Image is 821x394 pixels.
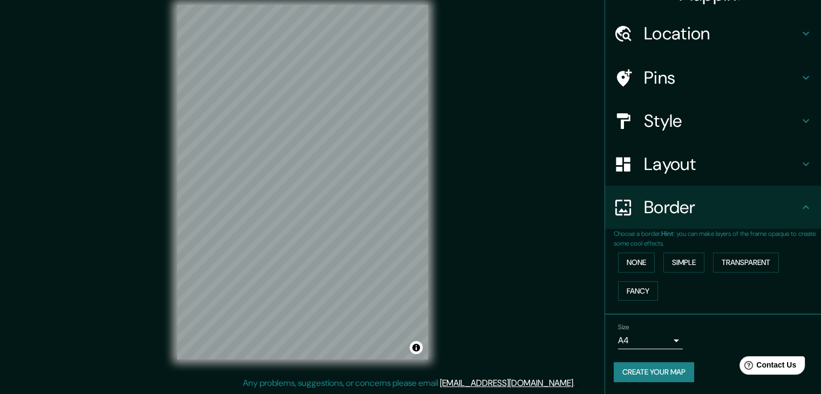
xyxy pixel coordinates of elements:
iframe: Help widget launcher [725,352,809,382]
h4: Style [644,110,799,132]
div: Pins [605,56,821,99]
h4: Layout [644,153,799,175]
div: . [575,377,576,390]
b: Hint [661,229,674,238]
p: Choose a border. : you can make layers of the frame opaque to create some cool effects. [614,229,821,248]
button: Transparent [713,253,779,273]
div: Location [605,12,821,55]
button: Toggle attribution [410,341,423,354]
div: A4 [618,332,683,349]
h4: Border [644,196,799,218]
canvas: Map [177,5,428,359]
div: Style [605,99,821,142]
div: . [576,377,579,390]
button: Create your map [614,362,694,382]
h4: Location [644,23,799,44]
div: Layout [605,142,821,186]
p: Any problems, suggestions, or concerns please email . [243,377,575,390]
a: [EMAIL_ADDRESS][DOMAIN_NAME] [440,377,573,389]
h4: Pins [644,67,799,89]
button: Fancy [618,281,658,301]
button: None [618,253,655,273]
label: Size [618,323,629,332]
button: Simple [663,253,704,273]
div: Border [605,186,821,229]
